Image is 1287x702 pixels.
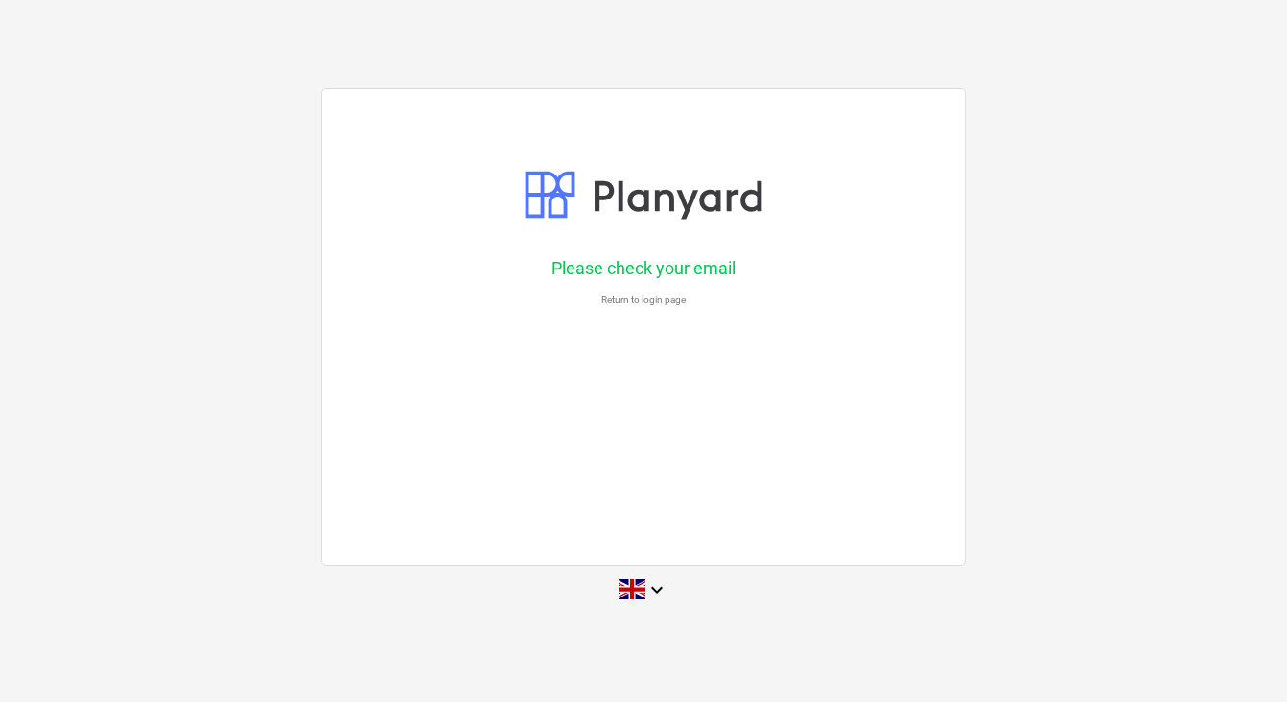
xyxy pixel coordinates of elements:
i: keyboard_arrow_down [645,578,668,601]
a: Return to login page [356,293,931,306]
iframe: Chat Widget [1191,610,1287,702]
p: Please check your email [365,257,922,280]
